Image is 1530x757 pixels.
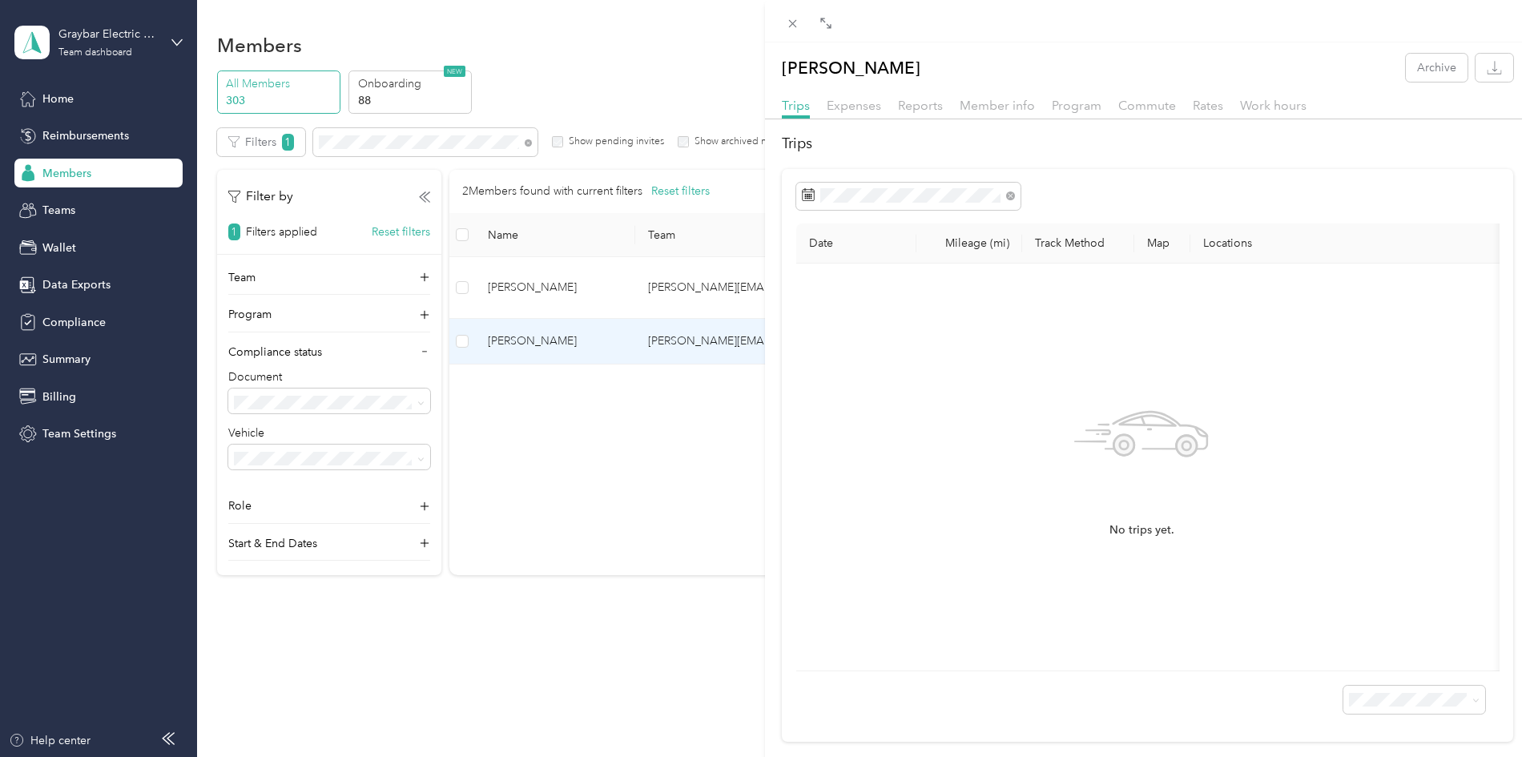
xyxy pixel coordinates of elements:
[1022,223,1134,264] th: Track Method
[1052,98,1101,113] span: Program
[1240,98,1307,113] span: Work hours
[782,54,920,82] p: [PERSON_NAME]
[960,98,1035,113] span: Member info
[782,98,810,113] span: Trips
[782,133,1513,155] h2: Trips
[1118,98,1176,113] span: Commute
[827,98,881,113] span: Expenses
[898,98,943,113] span: Reports
[1406,54,1468,82] button: Archive
[916,223,1022,264] th: Mileage (mi)
[796,223,916,264] th: Date
[1193,98,1223,113] span: Rates
[1109,521,1174,539] span: No trips yet.
[1440,667,1530,757] iframe: Everlance-gr Chat Button Frame
[1134,223,1190,264] th: Map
